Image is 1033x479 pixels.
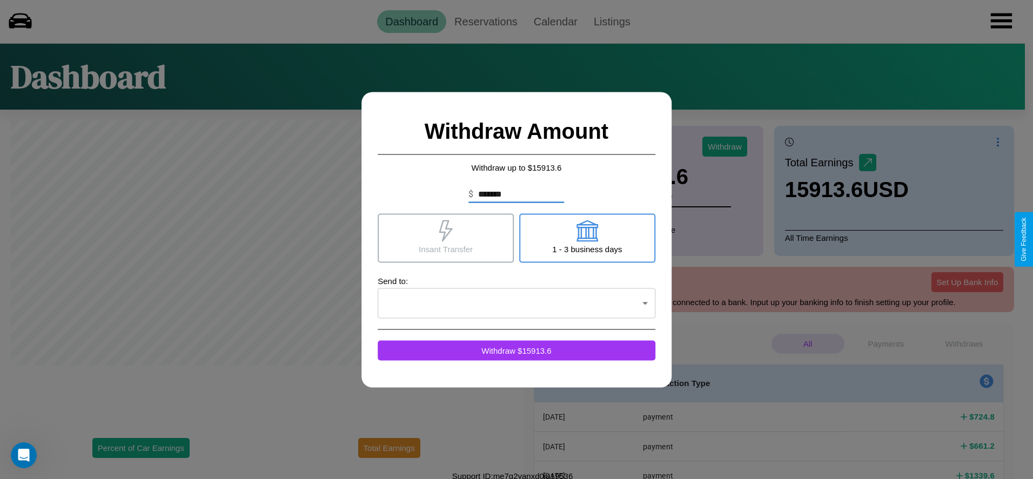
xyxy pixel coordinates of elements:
[468,187,473,200] p: $
[11,442,37,468] iframe: Intercom live chat
[378,340,655,360] button: Withdraw $15913.6
[419,241,473,256] p: Insant Transfer
[1020,218,1028,261] div: Give Feedback
[378,108,655,154] h2: Withdraw Amount
[378,160,655,174] p: Withdraw up to $ 15913.6
[378,273,655,288] p: Send to:
[552,241,622,256] p: 1 - 3 business days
